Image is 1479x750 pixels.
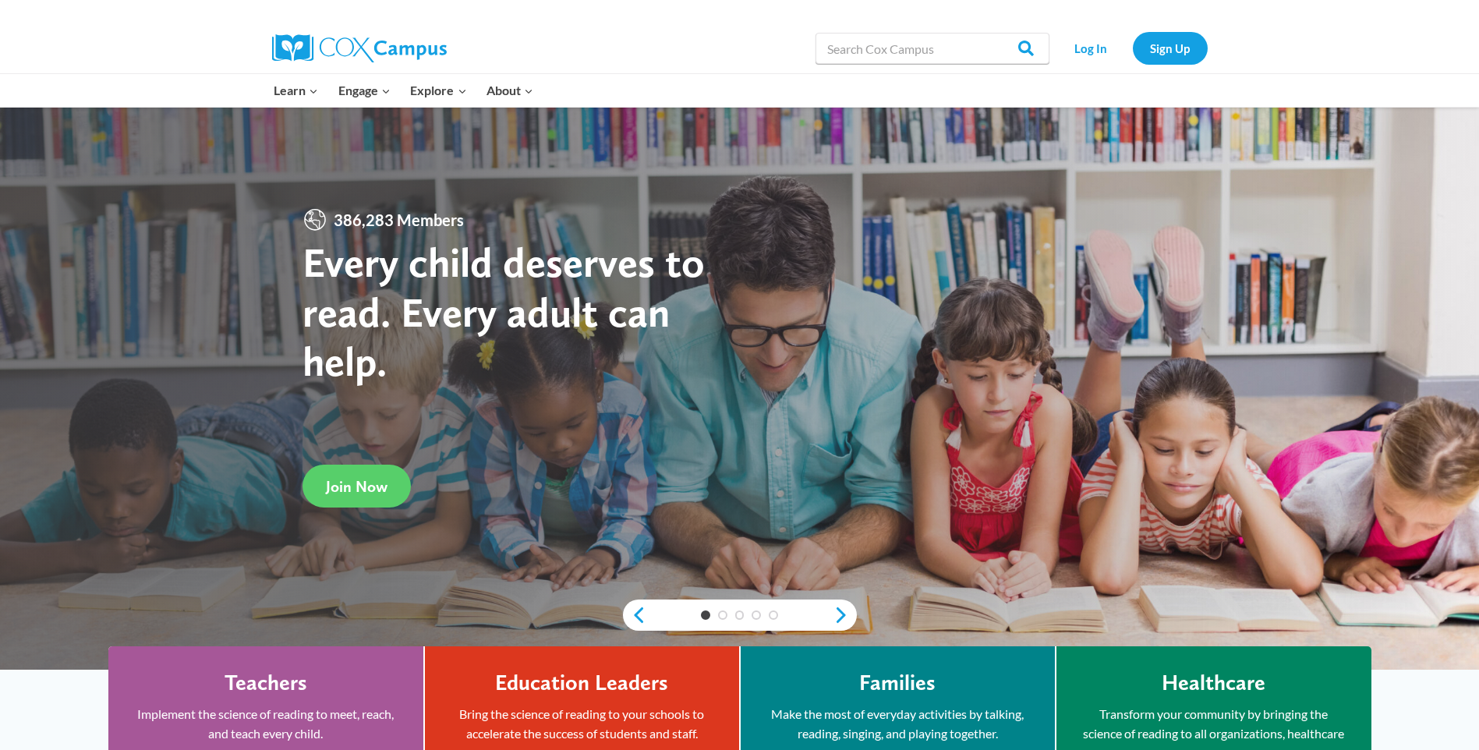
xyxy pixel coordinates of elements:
[735,610,745,620] a: 3
[816,33,1049,64] input: Search Cox Campus
[1057,32,1125,64] a: Log In
[448,704,716,744] p: Bring the science of reading to your schools to accelerate the success of students and staff.
[487,80,533,101] span: About
[132,704,400,744] p: Implement the science of reading to meet, reach, and teach every child.
[752,610,761,620] a: 4
[303,237,705,386] strong: Every child deserves to read. Every adult can help.
[338,80,391,101] span: Engage
[859,670,936,696] h4: Families
[623,600,857,631] div: content slider buttons
[495,670,668,696] h4: Education Leaders
[769,610,778,620] a: 5
[274,80,318,101] span: Learn
[303,465,411,508] a: Join Now
[1057,32,1208,64] nav: Secondary Navigation
[225,670,307,696] h4: Teachers
[833,606,857,624] a: next
[272,34,447,62] img: Cox Campus
[623,606,646,624] a: previous
[326,477,387,496] span: Join Now
[264,74,543,107] nav: Primary Navigation
[1133,32,1208,64] a: Sign Up
[410,80,466,101] span: Explore
[327,207,470,232] span: 386,283 Members
[701,610,710,620] a: 1
[764,704,1031,744] p: Make the most of everyday activities by talking, reading, singing, and playing together.
[718,610,727,620] a: 2
[1162,670,1265,696] h4: Healthcare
